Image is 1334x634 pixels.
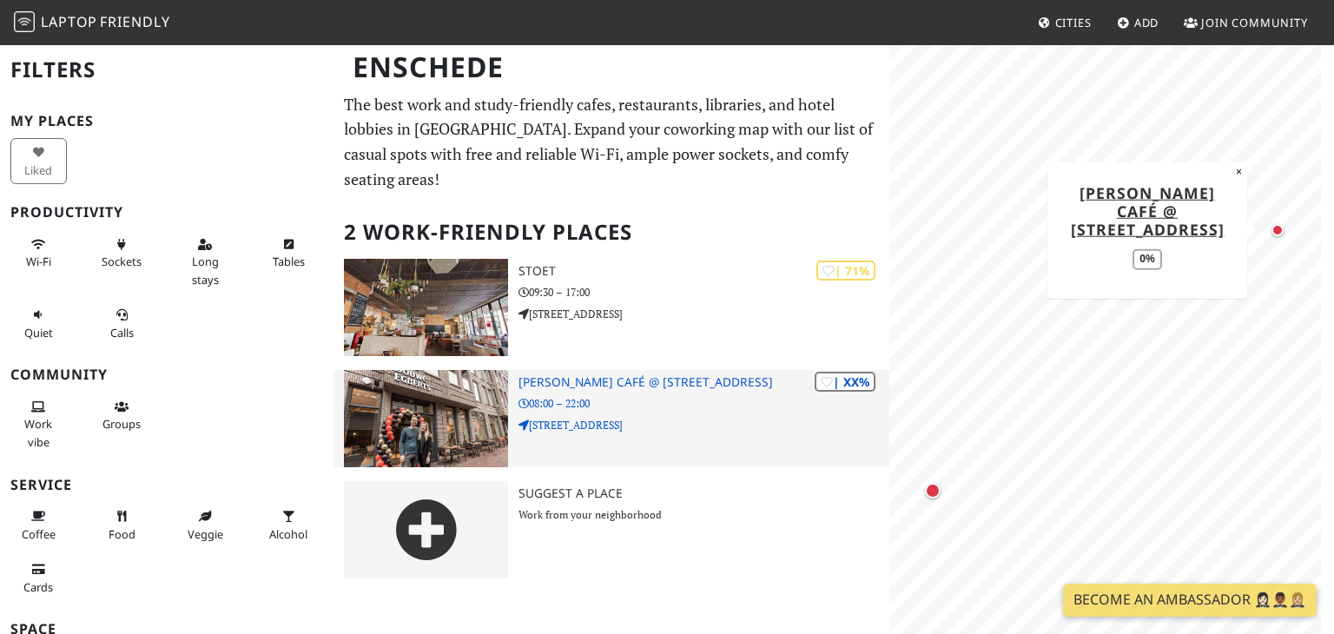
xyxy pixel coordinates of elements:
[518,375,889,390] h3: [PERSON_NAME] Café @ [STREET_ADDRESS]
[1133,249,1161,269] div: 0%
[1071,182,1225,239] a: [PERSON_NAME] Café @ [STREET_ADDRESS]
[333,481,889,578] a: Suggest a Place Work from your neighborhood
[10,367,323,383] h3: Community
[10,230,67,276] button: Wi-Fi
[518,506,889,523] p: Work from your neighborhood
[518,486,889,501] h3: Suggest a Place
[333,370,889,467] a: Douwe Egberts Café @ Pijpenstraat 4 | XX% [PERSON_NAME] Café @ [STREET_ADDRESS] 08:00 – 22:00 [ST...
[41,12,97,31] span: Laptop
[518,306,889,322] p: [STREET_ADDRESS]
[261,502,317,548] button: Alcohol
[24,416,52,449] span: People working
[1110,7,1166,38] a: Add
[14,8,170,38] a: LaptopFriendly LaptopFriendly
[94,300,150,347] button: Calls
[921,479,944,502] div: Map marker
[339,43,886,91] h1: Enschede
[10,393,67,456] button: Work vibe
[102,254,142,269] span: Power sockets
[816,261,875,281] div: | 71%
[10,502,67,548] button: Coffee
[94,230,150,276] button: Sockets
[1231,162,1247,181] button: Close popup
[344,259,508,356] img: Stoet
[109,526,135,542] span: Food
[1031,7,1099,38] a: Cities
[10,113,323,129] h3: My Places
[344,92,879,192] p: The best work and study-friendly cafes, restaurants, libraries, and hotel lobbies in [GEOGRAPHIC_...
[1177,7,1315,38] a: Join Community
[518,395,889,412] p: 08:00 – 22:00
[344,206,879,259] h2: 2 Work-Friendly Places
[261,230,317,276] button: Tables
[344,370,508,467] img: Douwe Egberts Café @ Pijpenstraat 4
[100,12,169,31] span: Friendly
[177,502,234,548] button: Veggie
[1267,220,1288,241] div: Map marker
[10,477,323,493] h3: Service
[344,481,508,578] img: gray-place-d2bdb4477600e061c01bd816cc0f2ef0cfcb1ca9e3ad78868dd16fb2af073a21.png
[10,43,323,96] h2: Filters
[1055,15,1092,30] span: Cities
[102,416,141,432] span: Group tables
[110,325,134,340] span: Video/audio calls
[177,230,234,294] button: Long stays
[518,417,889,433] p: [STREET_ADDRESS]
[10,204,323,221] h3: Productivity
[1201,15,1308,30] span: Join Community
[10,555,67,601] button: Cards
[815,372,875,392] div: | XX%
[273,254,305,269] span: Work-friendly tables
[23,579,53,595] span: Credit cards
[269,526,307,542] span: Alcohol
[24,325,53,340] span: Quiet
[94,393,150,439] button: Groups
[14,11,35,32] img: LaptopFriendly
[22,526,56,542] span: Coffee
[192,254,219,287] span: Long stays
[94,502,150,548] button: Food
[188,526,223,542] span: Veggie
[518,264,889,279] h3: Stoet
[333,259,889,356] a: Stoet | 71% Stoet 09:30 – 17:00 [STREET_ADDRESS]
[26,254,51,269] span: Stable Wi-Fi
[518,284,889,300] p: 09:30 – 17:00
[1134,15,1159,30] span: Add
[10,300,67,347] button: Quiet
